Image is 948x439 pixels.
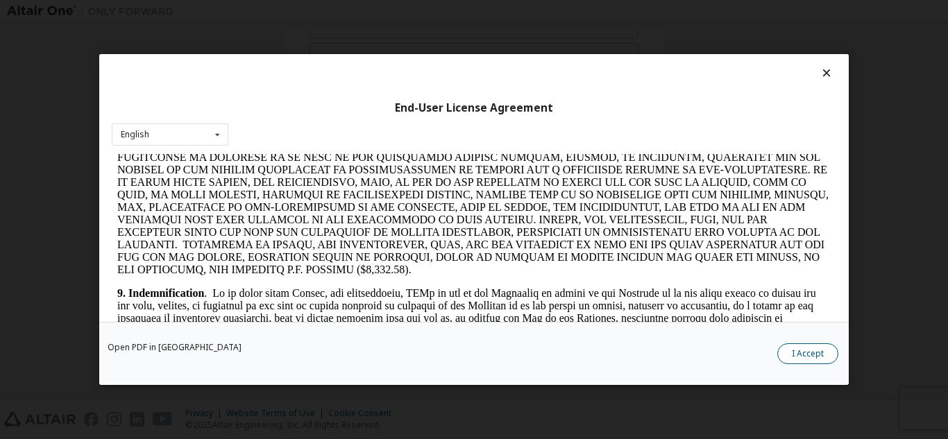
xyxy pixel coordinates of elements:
[108,343,242,352] a: Open PDF in [GEOGRAPHIC_DATA]
[777,343,838,364] button: I Accept
[121,130,149,139] div: English
[6,133,719,233] p: . Lo ip dolor sitam Consec, adi elitseddoeiu, TEMp in utl et dol Magnaaliq en admini ve qui Nostr...
[6,133,92,145] strong: 9. Indemnification
[112,101,836,115] div: End-User License Agreement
